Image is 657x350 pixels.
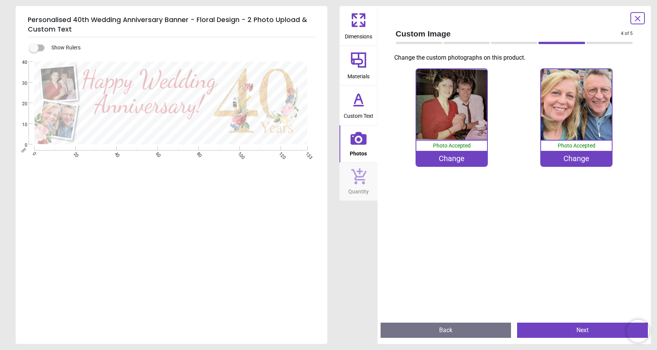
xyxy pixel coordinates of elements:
p: Change the custom photographs on this product. [394,54,639,62]
span: 10 [13,122,27,128]
span: cm [20,147,27,154]
span: 0 [31,151,36,156]
span: 40 [113,151,118,156]
span: 60 [154,151,159,156]
div: Show Rulers [34,43,327,52]
span: Photo Accepted [433,143,471,149]
div: Change [416,151,487,166]
button: Quantity [340,163,378,201]
div: Change [541,151,612,166]
span: 20 [13,101,27,107]
h5: Personalised 40th Wedding Anniversary Banner - Floral Design - 2 Photo Upload & Custom Text [28,12,315,37]
span: Materials [348,69,370,81]
iframe: Brevo live chat [627,320,649,342]
span: 0 [13,142,27,149]
span: 20 [72,151,77,156]
span: Quantity [348,184,369,196]
span: Photo Accepted [558,143,595,149]
button: Photos [340,125,378,163]
span: 80 [195,151,200,156]
span: 133 [304,151,309,156]
span: 30 [13,80,27,87]
button: Custom Text [340,86,378,125]
button: Back [381,323,511,338]
span: Photos [350,146,367,158]
span: 40 [13,59,27,66]
span: Custom Image [396,28,621,39]
span: 4 of 5 [621,30,633,37]
span: 100 [236,151,241,156]
span: 120 [277,151,282,156]
button: Next [517,323,648,338]
button: Dimensions [340,6,378,46]
button: Materials [340,46,378,86]
span: Custom Text [344,109,373,120]
span: Dimensions [345,29,372,41]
